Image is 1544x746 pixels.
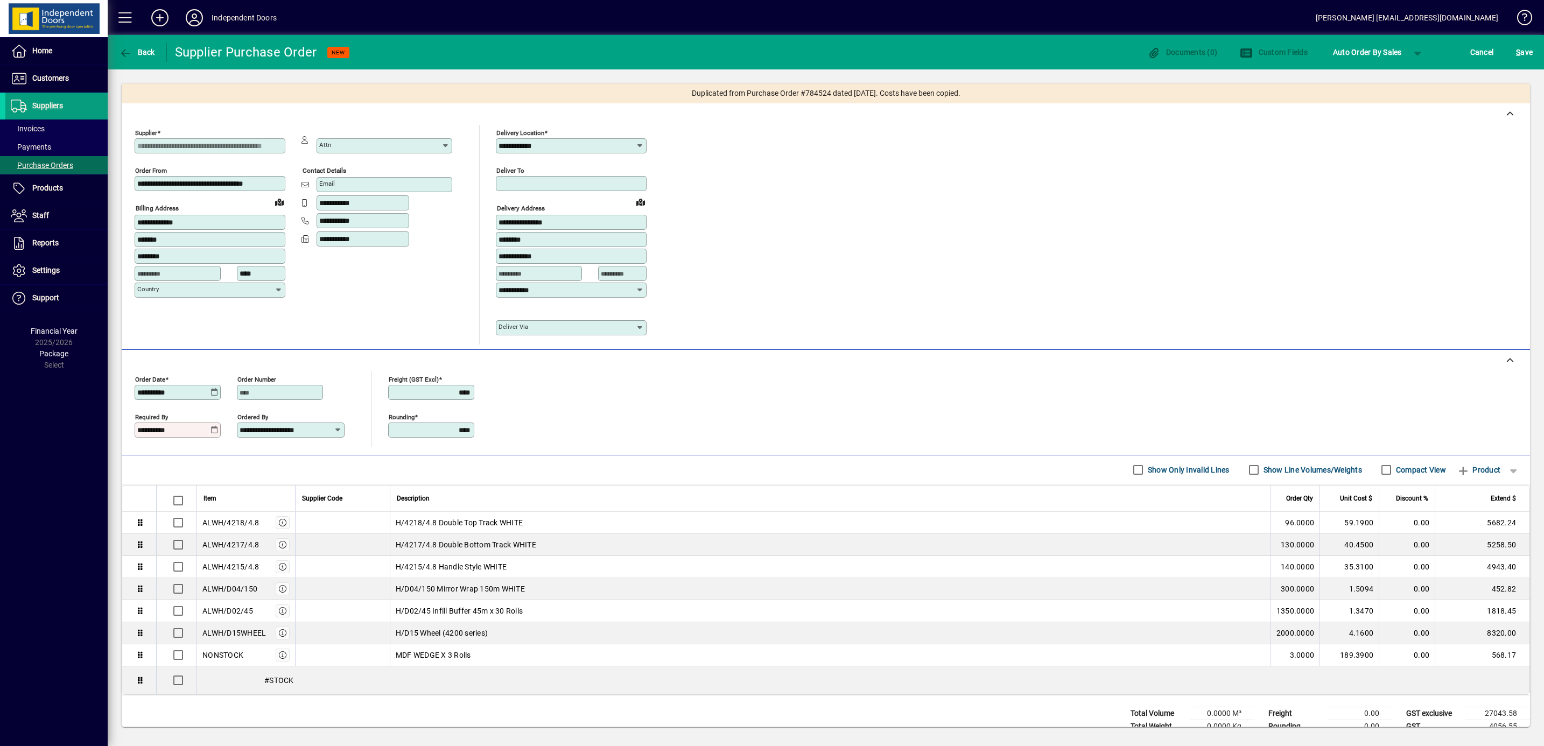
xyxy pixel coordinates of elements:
td: 0.00 [1379,512,1435,534]
td: 1818.45 [1435,600,1529,622]
a: Purchase Orders [5,156,108,174]
button: Add [143,8,177,27]
span: H/4215/4.8 Handle Style WHITE [396,561,507,572]
span: Financial Year [31,327,78,335]
span: Item [203,492,216,504]
span: Support [32,293,59,302]
mat-label: Email [319,180,335,187]
span: H/D02/45 Infill Buffer 45m x 30 Rolls [396,606,523,616]
span: Products [32,184,63,192]
td: 2000.0000 [1271,622,1320,644]
td: Total Weight [1125,720,1190,733]
span: Extend $ [1491,492,1516,504]
div: Independent Doors [212,9,277,26]
mat-label: Deliver To [496,167,524,174]
a: Support [5,285,108,312]
span: NEW [332,49,345,56]
span: Auto Order By Sales [1333,44,1402,61]
td: GST exclusive [1401,707,1465,720]
td: 0.00 [1379,600,1435,622]
div: [PERSON_NAME] [EMAIL_ADDRESS][DOMAIN_NAME] [1316,9,1498,26]
a: Products [5,175,108,202]
mat-label: Attn [319,141,331,149]
label: Compact View [1394,465,1446,475]
a: View on map [271,193,288,210]
mat-label: Delivery Location [496,129,544,137]
td: 3.0000 [1271,644,1320,666]
span: Duplicated from Purchase Order #784524 dated [DATE]. Costs have been copied. [692,88,960,99]
button: Custom Fields [1237,43,1310,62]
td: 189.3900 [1320,644,1379,666]
a: Invoices [5,119,108,138]
button: Profile [177,8,212,27]
a: Reports [5,230,108,257]
a: Staff [5,202,108,229]
div: ALWH/D04/150 [202,583,257,594]
span: H/D04/150 Mirror Wrap 150m WHITE [396,583,525,594]
mat-label: Ordered by [237,413,268,420]
label: Show Line Volumes/Weights [1261,465,1362,475]
span: Payments [11,143,51,151]
div: ALWH/4218/4.8 [202,517,259,528]
mat-label: Deliver via [499,323,528,330]
a: Home [5,38,108,65]
td: 96.0000 [1271,512,1320,534]
div: ALWH/D02/45 [202,606,253,616]
span: H/4218/4.8 Double Top Track WHITE [396,517,523,528]
td: 0.00 [1328,720,1392,733]
span: Product [1457,461,1500,478]
span: Documents (0) [1147,48,1217,57]
span: Unit Cost $ [1340,492,1372,504]
td: GST [1401,720,1465,733]
td: 1.5094 [1320,578,1379,600]
td: 27043.58 [1465,707,1530,720]
mat-label: Rounding [389,413,415,420]
td: 0.0000 Kg [1190,720,1254,733]
td: 35.3100 [1320,556,1379,578]
button: Cancel [1468,43,1497,62]
td: 5682.24 [1435,512,1529,534]
span: Home [32,46,52,55]
label: Show Only Invalid Lines [1146,465,1230,475]
div: #STOCK [197,666,1529,694]
span: Package [39,349,68,358]
a: Knowledge Base [1509,2,1531,37]
mat-label: Order number [237,375,276,383]
td: 1350.0000 [1271,600,1320,622]
td: Rounding [1263,720,1328,733]
td: 8320.00 [1435,622,1529,644]
div: NONSTOCK [202,650,243,660]
span: Custom Fields [1240,48,1308,57]
span: Settings [32,266,60,275]
span: Purchase Orders [11,161,73,170]
td: 568.17 [1435,644,1529,666]
div: Supplier Purchase Order [175,44,317,61]
td: 452.82 [1435,578,1529,600]
td: 5258.50 [1435,534,1529,556]
span: Discount % [1396,492,1428,504]
button: Product [1451,460,1506,480]
td: 0.00 [1379,534,1435,556]
td: 0.00 [1379,622,1435,644]
td: 4056.55 [1465,720,1530,733]
td: 59.1900 [1320,512,1379,534]
td: 40.4500 [1320,534,1379,556]
td: 4943.40 [1435,556,1529,578]
td: 0.00 [1379,578,1435,600]
td: 0.00 [1379,556,1435,578]
div: ALWH/4215/4.8 [202,561,259,572]
mat-label: Supplier [135,129,157,137]
mat-label: Required by [135,413,168,420]
a: Customers [5,65,108,92]
button: Save [1513,43,1535,62]
a: Settings [5,257,108,284]
a: Payments [5,138,108,156]
button: Back [116,43,158,62]
span: H/D15 Wheel (4200 series) [396,628,488,638]
mat-label: Order from [135,167,167,174]
span: Reports [32,238,59,247]
span: Cancel [1470,44,1494,61]
td: Freight [1263,707,1328,720]
span: Description [397,492,430,504]
span: Invoices [11,124,45,133]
